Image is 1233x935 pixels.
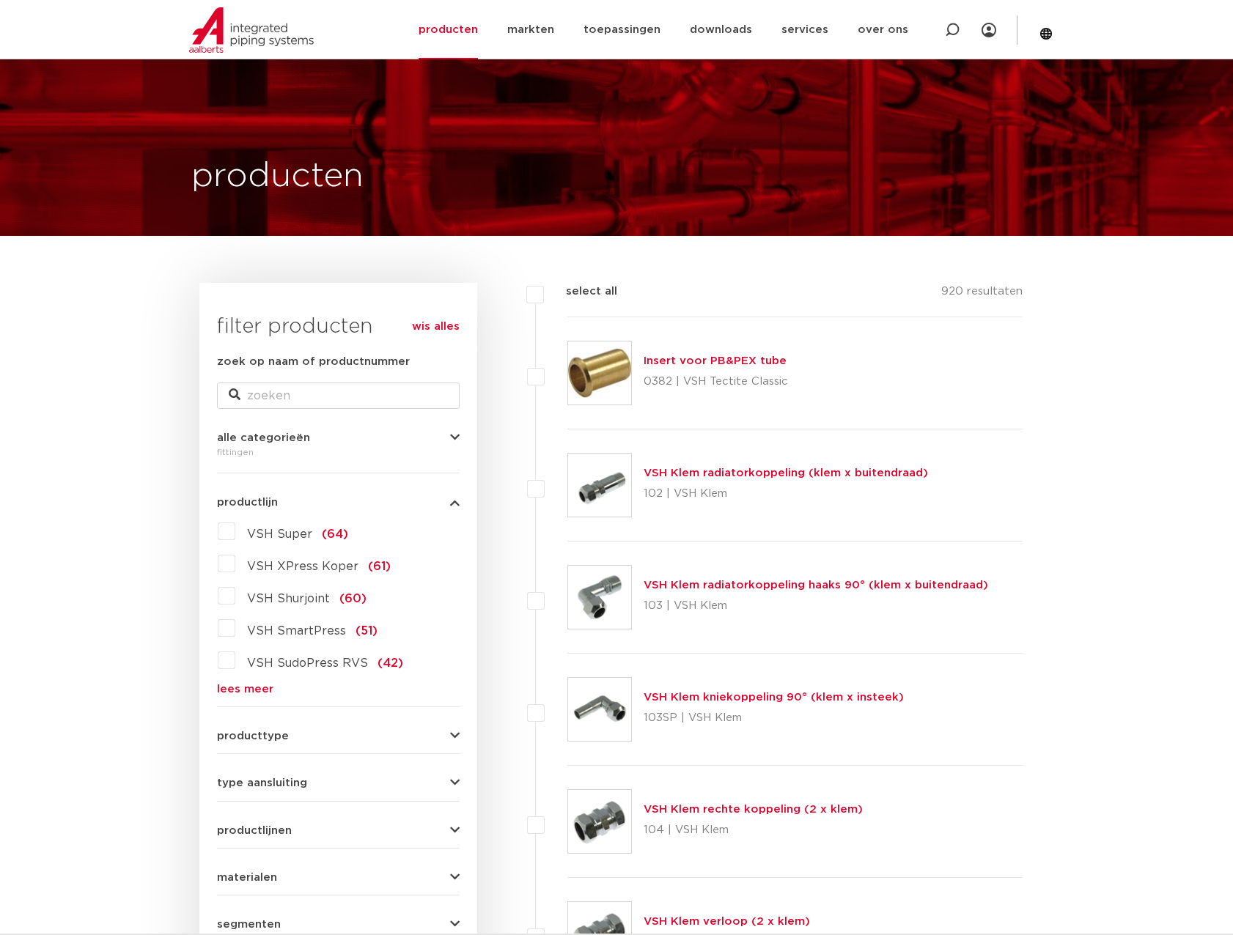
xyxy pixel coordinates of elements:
[247,593,330,605] span: VSH Shurjoint
[247,657,368,669] span: VSH SudoPress RVS
[217,731,460,742] button: producttype
[217,684,460,695] a: lees meer
[217,872,460,883] button: materialen
[644,370,788,393] p: 0382 | VSH Tectite Classic
[644,594,988,618] p: 103 | VSH Klem
[644,692,904,703] a: VSH Klem kniekoppeling 90° (klem x insteek)
[644,706,904,730] p: 103SP | VSH Klem
[339,593,367,605] span: (60)
[644,482,928,506] p: 102 | VSH Klem
[217,312,460,341] h3: filter producten
[568,341,631,404] img: Thumbnail for Insert voor PB&PEX tube
[322,528,348,540] span: (64)
[356,625,378,637] span: (51)
[644,804,863,815] a: VSH Klem rechte koppeling (2 x klem)
[217,825,292,836] span: productlijnen
[217,872,277,883] span: materialen
[644,916,810,927] a: VSH Klem verloop (2 x klem)
[217,497,278,508] span: productlijn
[644,580,988,591] a: VSH Klem radiatorkoppeling haaks 90° (klem x buitendraad)
[644,467,928,478] a: VSH Klem radiatorkoppeling (klem x buitendraad)
[217,432,460,443] button: alle categorieën
[247,528,312,540] span: VSH Super
[941,283,1023,306] p: 920 resultaten
[217,432,310,443] span: alle categorieën
[217,919,281,930] span: segmenten
[217,825,460,836] button: productlijnen
[217,919,460,930] button: segmenten
[644,818,863,842] p: 104 | VSH Klem
[568,566,631,629] img: Thumbnail for VSH Klem radiatorkoppeling haaks 90° (klem x buitendraad)
[217,382,460,409] input: zoeken
[247,625,346,637] span: VSH SmartPress
[644,355,787,366] a: Insert voor PB&PEX tube
[412,318,460,336] a: wis alles
[217,353,410,371] label: zoek op naam of productnummer
[247,561,358,572] span: VSH XPress Koper
[568,678,631,741] img: Thumbnail for VSH Klem kniekoppeling 90° (klem x insteek)
[217,443,460,461] div: fittingen
[217,777,307,788] span: type aansluiting
[544,283,617,300] label: select all
[217,731,289,742] span: producttype
[378,657,403,669] span: (42)
[217,777,460,788] button: type aansluiting
[568,790,631,853] img: Thumbnail for VSH Klem rechte koppeling (2 x klem)
[568,454,631,517] img: Thumbnail for VSH Klem radiatorkoppeling (klem x buitendraad)
[368,561,391,572] span: (61)
[217,497,460,508] button: productlijn
[191,153,364,200] h1: producten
